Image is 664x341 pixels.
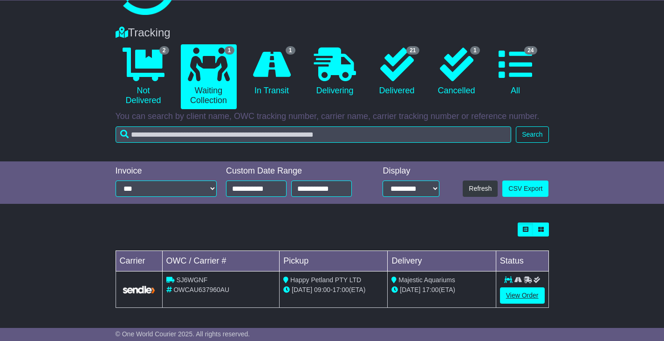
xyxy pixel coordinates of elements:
span: 1 [286,46,295,55]
a: 24 All [492,44,540,99]
span: Happy Petland PTY LTD [290,276,361,284]
span: 2 [159,46,169,55]
td: OWC / Carrier # [162,251,280,271]
td: Status [496,251,548,271]
span: SJ6WGNF [176,276,207,284]
span: © One World Courier 2025. All rights reserved. [116,330,250,338]
p: You can search by client name, OWC tracking number, carrier name, carrier tracking number or refe... [116,111,549,122]
span: 09:00 [314,286,330,293]
div: Custom Date Range [226,166,364,176]
a: 1 Cancelled [431,44,482,99]
span: 1 [225,46,234,55]
td: Delivery [388,251,496,271]
span: 24 [524,46,537,55]
a: 2 Not Delivered [116,44,171,109]
span: 1 [470,46,480,55]
div: (ETA) [391,285,492,295]
span: OWCAU637960AU [173,286,229,293]
a: Delivering [307,44,363,99]
span: 17:00 [333,286,349,293]
td: Carrier [116,251,162,271]
a: CSV Export [502,181,548,197]
div: - (ETA) [283,285,383,295]
span: [DATE] [400,286,420,293]
span: [DATE] [292,286,312,293]
button: Refresh [463,181,498,197]
span: 17:00 [422,286,438,293]
div: Tracking [111,26,554,40]
td: Pickup [280,251,388,271]
span: 21 [406,46,419,55]
span: Majestic Aquariums [398,276,455,284]
a: 1 Waiting Collection [181,44,237,109]
div: Invoice [116,166,217,176]
a: View Order [500,287,545,304]
img: GetCarrierServiceLogo [122,285,157,295]
div: Display [383,166,439,176]
button: Search [516,126,548,143]
a: 21 Delivered [372,44,422,99]
a: 1 In Transit [246,44,298,99]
